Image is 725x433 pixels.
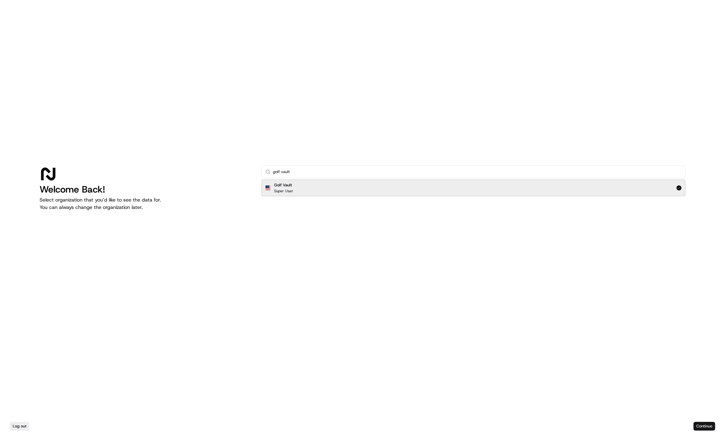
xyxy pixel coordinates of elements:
[261,178,685,197] div: Suggestions
[10,422,29,431] button: Log out
[274,182,293,188] h2: Golf Vault
[273,166,681,178] input: Type to search...
[40,196,252,211] p: Select organization that you’d like to see the data for. You can always change the organization l...
[40,184,252,195] h1: Welcome Back!
[265,185,270,190] img: Flag of us
[274,189,293,193] p: Super User
[693,422,715,431] button: Continue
